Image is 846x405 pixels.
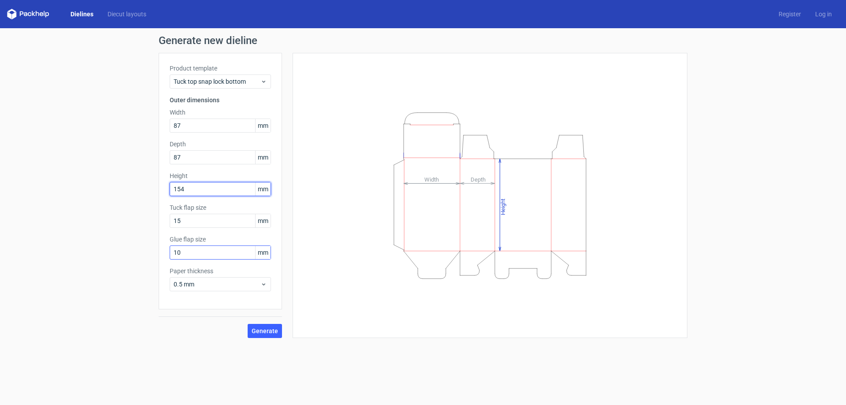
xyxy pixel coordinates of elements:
span: mm [255,119,271,132]
a: Log in [808,10,839,19]
tspan: Depth [471,176,486,182]
label: Tuck flap size [170,203,271,212]
tspan: Width [424,176,439,182]
span: Tuck top snap lock bottom [174,77,260,86]
span: Generate [252,328,278,334]
span: 0.5 mm [174,280,260,289]
h3: Outer dimensions [170,96,271,104]
a: Diecut layouts [100,10,153,19]
label: Product template [170,64,271,73]
button: Generate [248,324,282,338]
label: Glue flap size [170,235,271,244]
label: Height [170,171,271,180]
h1: Generate new dieline [159,35,687,46]
label: Depth [170,140,271,149]
label: Paper thickness [170,267,271,275]
span: mm [255,182,271,196]
span: mm [255,246,271,259]
a: Register [772,10,808,19]
span: mm [255,214,271,227]
tspan: Height [500,198,506,215]
span: mm [255,151,271,164]
label: Width [170,108,271,117]
a: Dielines [63,10,100,19]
